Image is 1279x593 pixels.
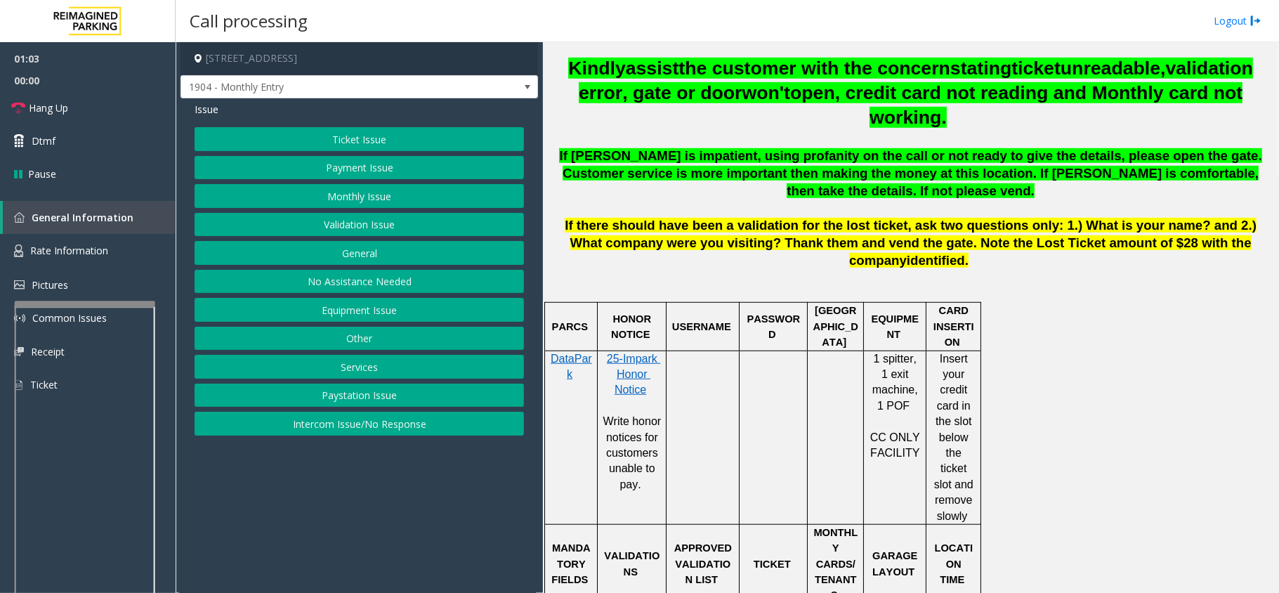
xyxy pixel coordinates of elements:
span: General Information [32,211,133,224]
span: VALIDATIONS [604,550,660,577]
span: PARCS [552,321,588,332]
span: won't [742,82,791,103]
button: No Assistance Needed [195,270,524,294]
span: 1904 - Monthly Entry [181,76,466,98]
span: TICKET [754,559,791,570]
span: If [PERSON_NAME] is impatient, using profanity on the call or not ready to give the details, plea... [559,148,1261,198]
button: Monthly Issue [195,184,524,208]
img: 'icon' [14,245,23,257]
button: Validation Issue [195,213,524,237]
button: Services [195,355,524,379]
h3: Call processing [183,4,315,38]
span: Issue [195,102,218,117]
span: open, credit card not reading and Monthly card not working. [790,82,1242,128]
a: General Information [3,201,176,234]
span: APPROVED VALIDATION LIST [674,542,735,585]
span: Dtmf [32,133,55,148]
span: Kindly [568,58,625,79]
span: Pause [28,167,56,181]
img: logout [1250,13,1261,28]
span: 1 spitter, 1 exit machine, 1 POF [872,353,921,412]
h4: [STREET_ADDRESS] [181,42,538,75]
a: Logout [1214,13,1261,28]
a: 25-Impark Honor Notice [607,353,660,396]
span: GARAGE LAYOUT [872,550,920,577]
span: Hang Up [29,100,68,115]
span: PASSWORD [747,313,800,340]
span: identified [907,253,965,268]
span: HONOR NOTICE [611,313,654,340]
span: Rate Information [30,244,108,257]
span: DataPark [551,353,592,380]
span: ticket [1011,58,1061,79]
button: Payment Issue [195,156,524,180]
span: stating [950,58,1011,79]
button: General [195,241,524,265]
span: If there should have been a validation for the lost ticket, ask two questions only: 1.) What is y... [565,218,1257,268]
span: USERNAME [672,321,731,332]
button: Paystation Issue [195,384,524,408]
img: 'icon' [14,280,25,289]
button: Ticket Issue [195,127,524,151]
span: EQUIPMENT [872,313,919,340]
span: 25-Impark Honor Notice [607,353,660,396]
span: Pictures [32,278,68,292]
span: unreadable, [1061,58,1166,79]
span: MANDATORY FIELDS [551,542,590,585]
img: 'icon' [14,212,25,223]
span: assist [626,58,679,79]
a: DataPark [551,353,592,380]
span: Insert your credit card in the slot below the ticket slot and remove slowly [934,353,977,522]
span: . [965,253,969,268]
button: Intercom Issue/No Response [195,412,524,436]
span: the customer with the concern [678,58,950,79]
button: Equipment Issue [195,298,524,322]
span: CC ONLY FACILITY [870,431,924,459]
span: [GEOGRAPHIC_DATA] [813,305,858,348]
span: LOCATION TIME [935,542,973,585]
button: Other [195,327,524,351]
span: Write honor notices for customers unable to pay. [603,415,664,490]
span: CARD INSERTION [933,305,974,348]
